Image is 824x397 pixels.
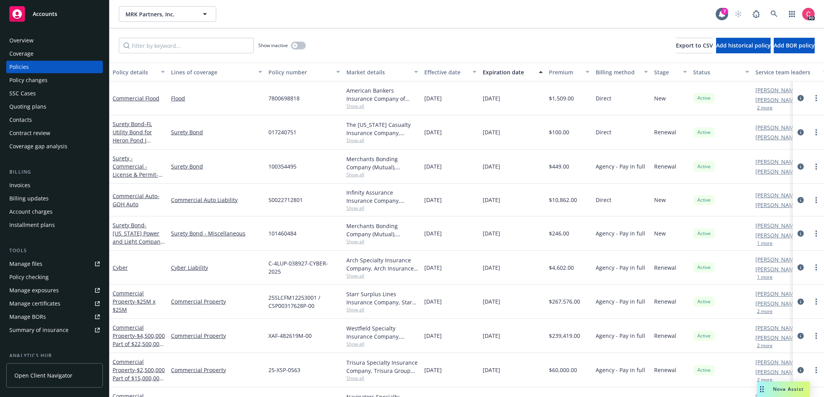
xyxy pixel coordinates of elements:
div: Status [693,68,741,76]
div: Policy changes [9,74,48,86]
a: [PERSON_NAME] [755,201,799,209]
div: Starr Surplus Lines Insurance Company, Starr Companies, Amwins [346,290,418,306]
a: Commercial Property [171,366,262,374]
a: Manage exposures [6,284,103,297]
a: Surety Bond [171,162,262,170]
button: 2 more [757,378,773,382]
div: Summary of insurance [9,324,69,336]
span: Agency - Pay in full [596,162,645,170]
button: Add BOR policy [774,38,815,53]
span: [DATE] [424,162,442,170]
span: Active [696,163,712,170]
span: [DATE] [483,366,500,374]
div: Policy number [268,68,332,76]
div: Coverage gap analysis [9,140,67,153]
span: Renewal [654,297,676,306]
div: Manage certificates [9,297,60,310]
a: Commercial Auto [113,192,159,208]
span: 25SLCFM12253001 / CSP00317628P-00 [268,293,340,310]
div: Overview [9,34,34,47]
span: $267,576.00 [549,297,580,306]
span: Agency - Pay in full [596,263,645,272]
span: [DATE] [483,162,500,170]
a: [PERSON_NAME] [755,324,799,332]
button: Premium [546,63,593,81]
span: Nova Assist [773,386,804,392]
div: Manage files [9,258,42,270]
span: $60,000.00 [549,366,577,374]
div: Billing updates [9,192,49,205]
span: Active [696,95,712,102]
a: [PERSON_NAME] [755,133,799,141]
img: photo [802,8,815,20]
span: [DATE] [483,94,500,102]
span: Show all [346,272,418,279]
a: Commercial Auto Liability [171,196,262,204]
span: [DATE] [424,297,442,306]
a: Report a Bug [748,6,764,22]
span: 100354495 [268,162,296,170]
a: Cyber Liability [171,263,262,272]
span: $449.00 [549,162,569,170]
a: Contract review [6,127,103,139]
a: Commercial Property [113,324,165,364]
span: Add BOR policy [774,42,815,49]
span: Add historical policy [716,42,771,49]
a: Commercial Property [113,290,155,313]
a: [PERSON_NAME] [755,221,799,230]
a: Commercial Flood [113,95,159,102]
a: Manage certificates [6,297,103,310]
a: Commercial Property [171,297,262,306]
a: Billing updates [6,192,103,205]
span: Show all [346,238,418,245]
span: [DATE] [424,263,442,272]
span: 50022712801 [268,196,303,204]
button: Export to CSV [676,38,713,53]
span: 7800698818 [268,94,300,102]
a: more [812,93,821,103]
a: circleInformation [796,331,805,341]
button: Status [690,63,752,81]
button: Market details [343,63,421,81]
a: [PERSON_NAME] [755,231,799,239]
span: [DATE] [483,196,500,204]
div: Quoting plans [9,100,46,113]
span: New [654,196,666,204]
span: Agency - Pay in full [596,366,645,374]
a: circleInformation [796,365,805,375]
a: more [812,297,821,306]
div: Analytics hub [6,352,103,360]
div: Policy checking [9,271,49,283]
div: The [US_STATE] Casualty Insurance Company, Liberty Mutual [346,121,418,137]
span: Active [696,332,712,339]
div: Policies [9,61,29,73]
span: Show all [346,171,418,178]
a: [PERSON_NAME] [755,368,799,376]
span: [DATE] [424,229,442,237]
span: Active [696,367,712,374]
a: Surety - Commercial - License & Permit [113,155,162,203]
button: 2 more [757,343,773,348]
span: Active [696,264,712,271]
div: Contacts [9,114,32,126]
span: Renewal [654,128,676,136]
div: Lines of coverage [171,68,254,76]
a: Accounts [6,3,103,25]
span: [DATE] [424,332,442,340]
span: Accounts [33,11,57,17]
a: circleInformation [796,229,805,238]
a: [PERSON_NAME] [755,167,799,176]
a: [PERSON_NAME] [755,290,799,298]
div: Expiration date [483,68,534,76]
a: circleInformation [796,297,805,306]
span: 25-XSP-0563 [268,366,300,374]
span: $1,509.00 [549,94,574,102]
span: [DATE] [483,263,500,272]
a: more [812,128,821,137]
a: Flood [171,94,262,102]
a: Surety Bond - Miscellaneous [171,229,262,237]
span: C-4LUP-038927-CYBER-2025 [268,259,340,276]
span: Agency - Pay in full [596,297,645,306]
span: $4,602.00 [549,263,574,272]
